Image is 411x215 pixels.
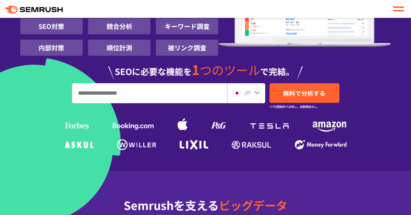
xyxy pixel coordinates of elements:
a: 無料で分析する [269,83,339,103]
li: 順位計測 [88,40,150,56]
small: ※7日間無料でお試し。自動課金なし。 [269,103,320,110]
div: SEOに必要な機能を [20,56,391,79]
li: SEO対策 [20,18,83,34]
li: 競合分析 [88,18,150,34]
span: 無料で分析する [283,89,325,97]
input: URL、キーワードを入力してください [72,84,227,103]
li: 内部対策 [20,40,83,56]
span: 1 [192,60,200,79]
li: キーワード調査 [156,18,218,34]
li: 被リンク調査 [156,40,218,56]
span: つのツール [200,61,260,79]
span: ビッグデータ [219,197,287,213]
span: JP [244,88,251,97]
span: で完結。 [260,65,294,77]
